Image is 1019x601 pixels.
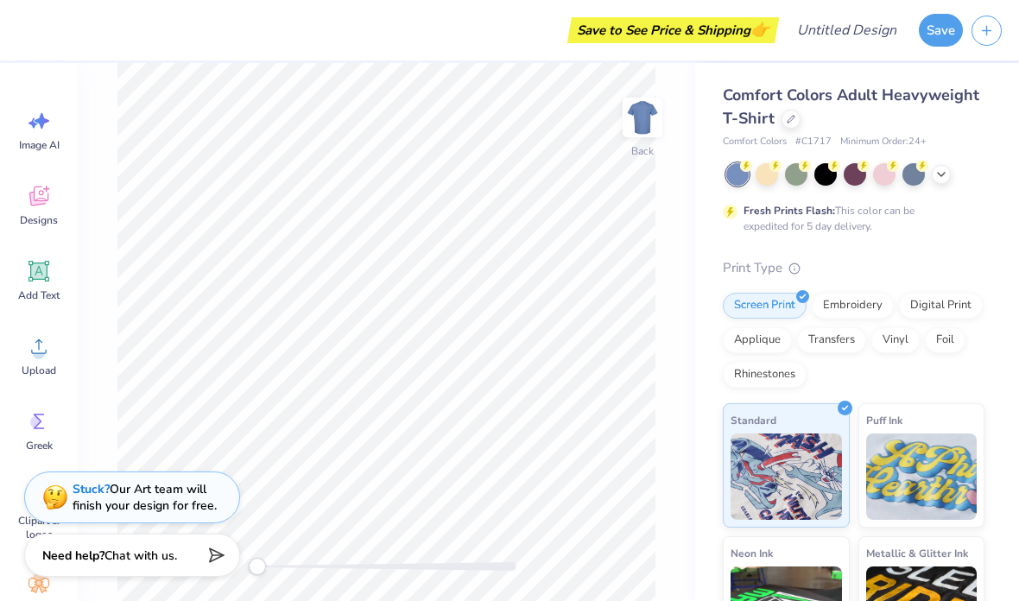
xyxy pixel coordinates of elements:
span: Clipart & logos [10,514,67,541]
span: 👉 [750,19,769,40]
div: Foil [925,327,965,353]
span: Image AI [19,138,60,152]
span: Designs [20,213,58,227]
span: Standard [731,411,776,429]
span: Neon Ink [731,544,773,562]
img: Standard [731,433,842,520]
span: Upload [22,364,56,377]
div: Save to See Price & Shipping [572,17,775,43]
div: Applique [723,327,792,353]
span: Comfort Colors [723,135,787,149]
div: Back [631,143,654,159]
span: Add Text [18,288,60,302]
strong: Stuck? [73,481,110,497]
div: This color can be expedited for 5 day delivery. [744,203,956,234]
span: Puff Ink [866,411,902,429]
div: Rhinestones [723,362,807,388]
span: # C1717 [795,135,832,149]
div: Transfers [797,327,866,353]
img: Puff Ink [866,433,978,520]
span: Chat with us. [104,547,177,564]
div: Screen Print [723,293,807,319]
div: Print Type [723,258,984,278]
span: Metallic & Glitter Ink [866,544,968,562]
div: Vinyl [871,327,920,353]
span: Comfort Colors Adult Heavyweight T-Shirt [723,85,979,129]
strong: Need help? [42,547,104,564]
span: Greek [26,439,53,452]
div: Accessibility label [249,558,266,575]
span: Minimum Order: 24 + [840,135,927,149]
div: Our Art team will finish your design for free. [73,481,217,514]
div: Embroidery [812,293,894,319]
div: Digital Print [899,293,983,319]
img: Back [625,100,660,135]
button: Save [919,14,963,47]
strong: Fresh Prints Flash: [744,204,835,218]
input: Untitled Design [783,13,910,47]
